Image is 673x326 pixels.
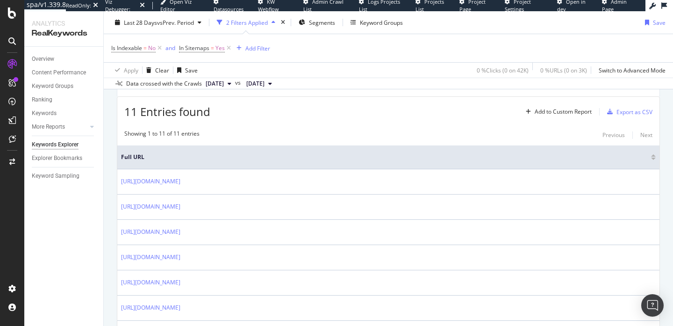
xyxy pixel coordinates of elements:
[124,104,210,119] span: 11 Entries found
[309,18,335,26] span: Segments
[595,63,666,78] button: Switch to Advanced Mode
[32,140,79,150] div: Keywords Explorer
[124,66,138,74] div: Apply
[124,130,200,141] div: Showing 1 to 11 of 11 entries
[121,177,180,186] a: [URL][DOMAIN_NAME]
[121,227,180,237] a: [URL][DOMAIN_NAME]
[32,122,65,132] div: More Reports
[235,79,243,87] span: vs
[32,122,87,132] a: More Reports
[143,63,169,78] button: Clear
[111,44,142,52] span: Is Indexable
[66,2,91,9] div: ReadOnly:
[32,171,79,181] div: Keyword Sampling
[360,18,403,26] div: Keyword Groups
[32,109,97,118] a: Keywords
[603,104,652,119] button: Export as CSV
[32,54,54,64] div: Overview
[185,66,198,74] div: Save
[640,131,652,139] div: Next
[148,42,156,55] span: No
[32,28,96,39] div: RealKeywords
[245,44,270,52] div: Add Filter
[32,19,96,28] div: Analytics
[295,15,339,30] button: Segments
[143,44,147,52] span: =
[641,294,664,317] div: Open Intercom Messenger
[599,66,666,74] div: Switch to Advanced Mode
[124,18,157,26] span: Last 28 Days
[32,54,97,64] a: Overview
[202,78,235,89] button: [DATE]
[121,153,649,161] span: Full URL
[155,66,169,74] div: Clear
[165,44,175,52] div: and
[179,44,209,52] span: In Sitemaps
[173,63,198,78] button: Save
[32,68,97,78] a: Content Performance
[243,78,276,89] button: [DATE]
[602,130,625,141] button: Previous
[233,43,270,54] button: Add Filter
[121,253,180,262] a: [URL][DOMAIN_NAME]
[157,18,194,26] span: vs Prev. Period
[121,278,180,287] a: [URL][DOMAIN_NAME]
[246,80,265,88] span: 2025 Sep. 8th
[602,131,625,139] div: Previous
[32,81,73,91] div: Keyword Groups
[213,15,279,30] button: 2 Filters Applied
[32,153,82,163] div: Explorer Bookmarks
[121,202,180,211] a: [URL][DOMAIN_NAME]
[522,104,592,119] button: Add to Custom Report
[616,108,652,116] div: Export as CSV
[32,109,57,118] div: Keywords
[653,18,666,26] div: Save
[32,95,97,105] a: Ranking
[640,130,652,141] button: Next
[126,80,202,88] div: Data crossed with the Crawls
[214,6,243,13] span: Datasources
[347,15,407,30] button: Keyword Groups
[535,109,592,115] div: Add to Custom Report
[477,66,529,74] div: 0 % Clicks ( 0 on 42K )
[32,140,97,150] a: Keywords Explorer
[206,80,224,88] span: 2025 Oct. 6th
[32,171,97,181] a: Keyword Sampling
[211,44,214,52] span: =
[111,63,138,78] button: Apply
[32,81,97,91] a: Keyword Groups
[165,43,175,52] button: and
[32,95,52,105] div: Ranking
[215,42,225,55] span: Yes
[32,68,86,78] div: Content Performance
[641,15,666,30] button: Save
[540,66,587,74] div: 0 % URLs ( 0 on 3K )
[226,18,268,26] div: 2 Filters Applied
[121,303,180,312] a: [URL][DOMAIN_NAME]
[111,15,205,30] button: Last 28 DaysvsPrev. Period
[32,153,97,163] a: Explorer Bookmarks
[279,18,287,27] div: times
